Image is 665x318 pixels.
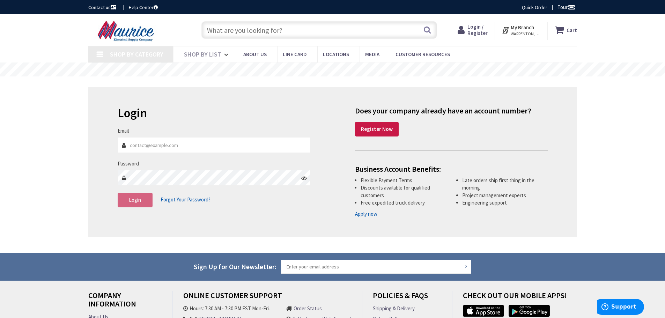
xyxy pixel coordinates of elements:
[555,24,577,36] a: Cart
[522,4,547,11] a: Quick Order
[361,184,446,199] li: Discounts available for qualified customers
[118,106,311,120] h2: Login
[183,291,352,305] h4: Online Customer Support
[361,177,446,184] li: Flexible Payment Terms
[184,50,221,58] span: Shop By List
[462,192,548,199] li: Project management experts
[281,260,472,274] input: Enter your email address
[129,4,158,11] a: Help Center
[463,291,582,305] h4: Check out Our Mobile Apps!
[118,193,153,207] button: Login
[323,51,349,58] span: Locations
[462,177,548,192] li: Late orders ship first thing in the morning
[283,51,307,58] span: Line Card
[467,23,488,36] span: Login / Register
[511,31,540,37] span: WARRENTON, [GEOGRAPHIC_DATA]
[201,21,437,39] input: What are you looking for?
[269,66,397,74] rs-layer: Free Same Day Pickup at 15 Locations
[355,210,377,217] a: Apply now
[355,106,548,115] h4: Does your company already have an account number?
[355,165,548,173] h4: Business Account Benefits:
[458,24,488,36] a: Login / Register
[88,20,165,42] img: Maurice Electrical Supply Company
[373,305,415,312] a: Shipping & Delivery
[243,51,267,58] span: About us
[118,137,311,153] input: Email
[365,51,379,58] span: Media
[462,199,548,206] li: Engineering support
[161,193,210,206] a: Forgot Your Password?
[194,262,276,271] span: Sign Up for Our Newsletter:
[355,122,399,136] a: Register Now
[511,24,534,31] strong: My Branch
[373,291,441,305] h4: Policies & FAQs
[161,196,210,203] span: Forgot Your Password?
[502,24,540,36] div: My Branch WARRENTON, [GEOGRAPHIC_DATA]
[557,4,575,10] span: Tour
[597,299,644,316] iframe: Opens a widget where you can find more information
[118,160,139,167] label: Password
[129,197,141,203] span: Login
[183,305,280,312] li: Hours: 7:30 AM - 7:30 PM EST Mon-Fri.
[361,199,446,206] li: Free expedited truck delivery
[88,4,118,11] a: Contact us
[396,51,450,58] span: Customer Resources
[567,24,577,36] strong: Cart
[301,175,307,181] i: Click here to show/hide password
[294,305,322,312] a: Order Status
[88,291,162,313] h4: Company Information
[118,127,129,134] label: Email
[361,126,393,132] strong: Register Now
[110,50,163,58] span: Shop By Category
